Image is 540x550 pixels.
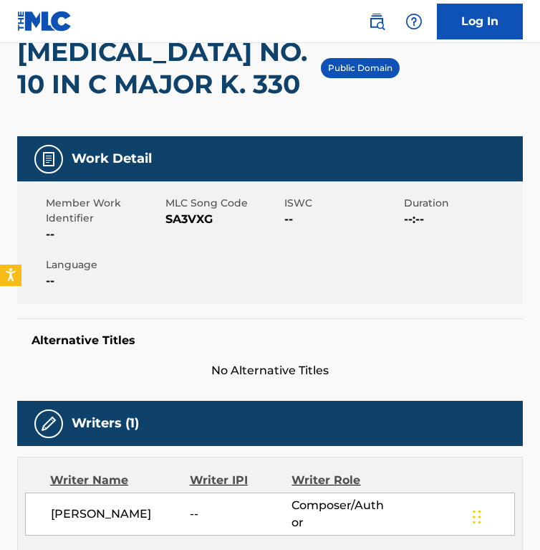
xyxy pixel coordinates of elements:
[17,36,321,100] h2: [MEDICAL_DATA] NO. 10 IN C MAJOR K. 330
[284,211,400,228] span: --
[190,472,292,489] div: Writer IPI
[17,11,72,32] img: MLC Logo
[291,497,384,531] span: Composer/Author
[328,62,392,75] p: Public Domain
[165,196,281,211] span: MLC Song Code
[46,257,162,272] span: Language
[51,506,190,523] span: [PERSON_NAME]
[404,196,520,211] span: Duration
[50,472,190,489] div: Writer Name
[46,226,162,243] span: --
[40,151,57,168] img: Work Detail
[468,481,540,550] iframe: Chat Widget
[32,333,508,348] h5: Alternative Titles
[291,472,385,489] div: Writer Role
[46,196,162,226] span: Member Work Identifier
[17,362,523,379] span: No Alternative Titles
[284,196,400,211] span: ISWC
[40,415,57,432] img: Writers
[437,4,523,39] a: Log In
[368,13,385,30] img: search
[72,151,152,167] h5: Work Detail
[190,506,291,523] span: --
[72,415,139,432] h5: Writers (1)
[473,496,481,539] div: Drag
[362,7,391,36] a: Public Search
[400,7,428,36] div: Help
[46,272,162,290] span: --
[165,211,281,228] span: SA3VXG
[405,13,423,30] img: help
[404,211,520,228] span: --:--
